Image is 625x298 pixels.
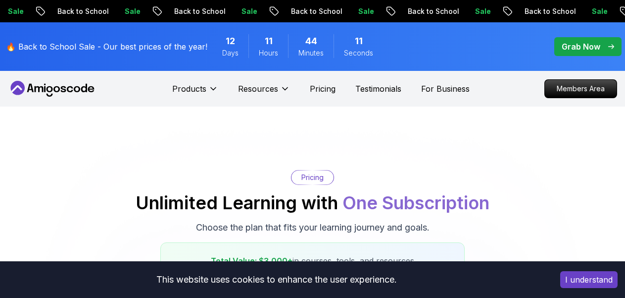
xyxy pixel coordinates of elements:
p: Pricing [301,173,324,182]
span: Seconds [344,48,373,58]
p: Back to School [153,6,221,16]
p: Members Area [545,80,617,98]
p: Sale [221,6,252,16]
span: Days [222,48,239,58]
p: Grab Now [562,41,600,53]
span: 12 Days [226,34,235,48]
span: 44 Minutes [305,34,317,48]
a: Members Area [544,79,617,98]
h2: Unlimited Learning with [136,193,489,213]
a: For Business [421,83,470,95]
p: in courses, tools, and resources [173,255,452,267]
p: Sale [571,6,603,16]
span: Minutes [298,48,324,58]
span: Total Value: $3,000+ [211,256,292,266]
a: Pricing [310,83,336,95]
p: Sale [337,6,369,16]
button: Accept cookies [560,271,618,288]
p: Products [172,83,206,95]
p: Back to School [504,6,571,16]
p: 🔥 Back to School Sale - Our best prices of the year! [6,41,207,53]
p: Back to School [387,6,454,16]
span: 11 Hours [265,34,273,48]
p: Back to School [37,6,104,16]
span: One Subscription [342,192,489,214]
div: This website uses cookies to enhance the user experience. [7,269,545,291]
p: Choose the plan that fits your learning journey and goals. [196,221,430,235]
p: Back to School [270,6,337,16]
p: Resources [238,83,278,95]
span: 11 Seconds [355,34,363,48]
button: Resources [238,83,290,103]
p: Sale [104,6,136,16]
a: Testimonials [355,83,401,95]
p: Sale [454,6,486,16]
span: Hours [259,48,278,58]
button: Products [172,83,218,103]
